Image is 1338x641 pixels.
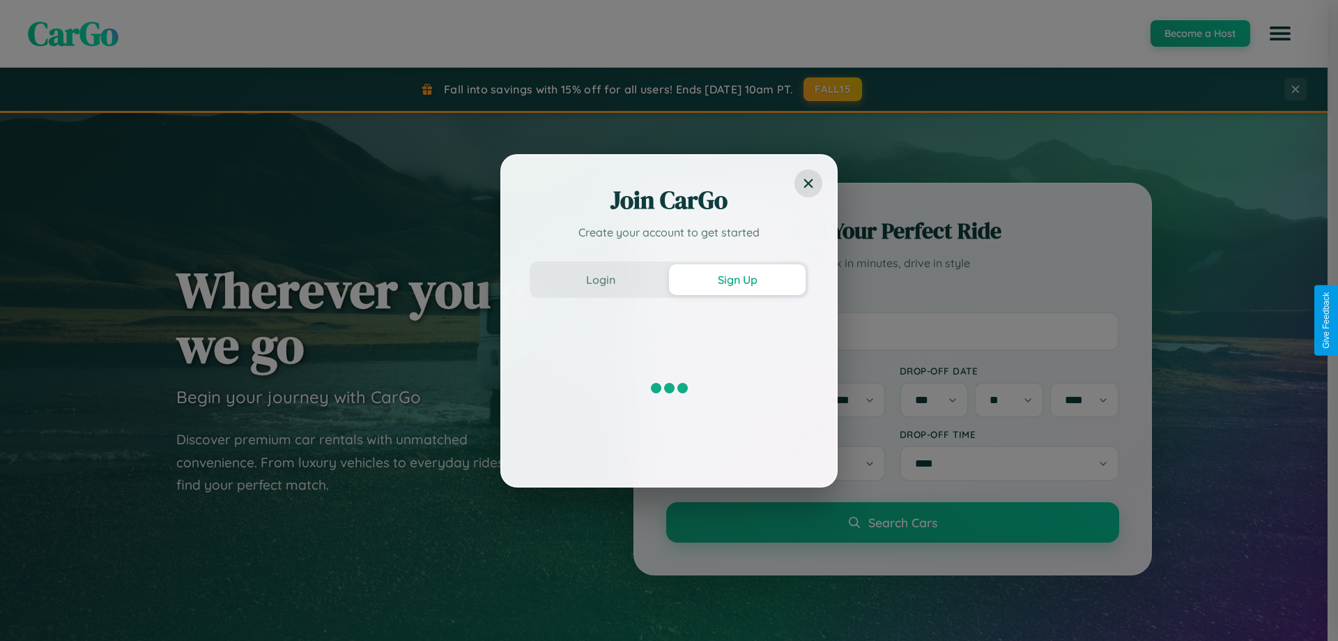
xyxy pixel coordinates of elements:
button: Sign Up [669,264,806,295]
h2: Join CarGo [530,183,808,217]
button: Login [532,264,669,295]
iframe: Intercom live chat [14,594,47,627]
p: Create your account to get started [530,224,808,241]
div: Give Feedback [1321,292,1331,349]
